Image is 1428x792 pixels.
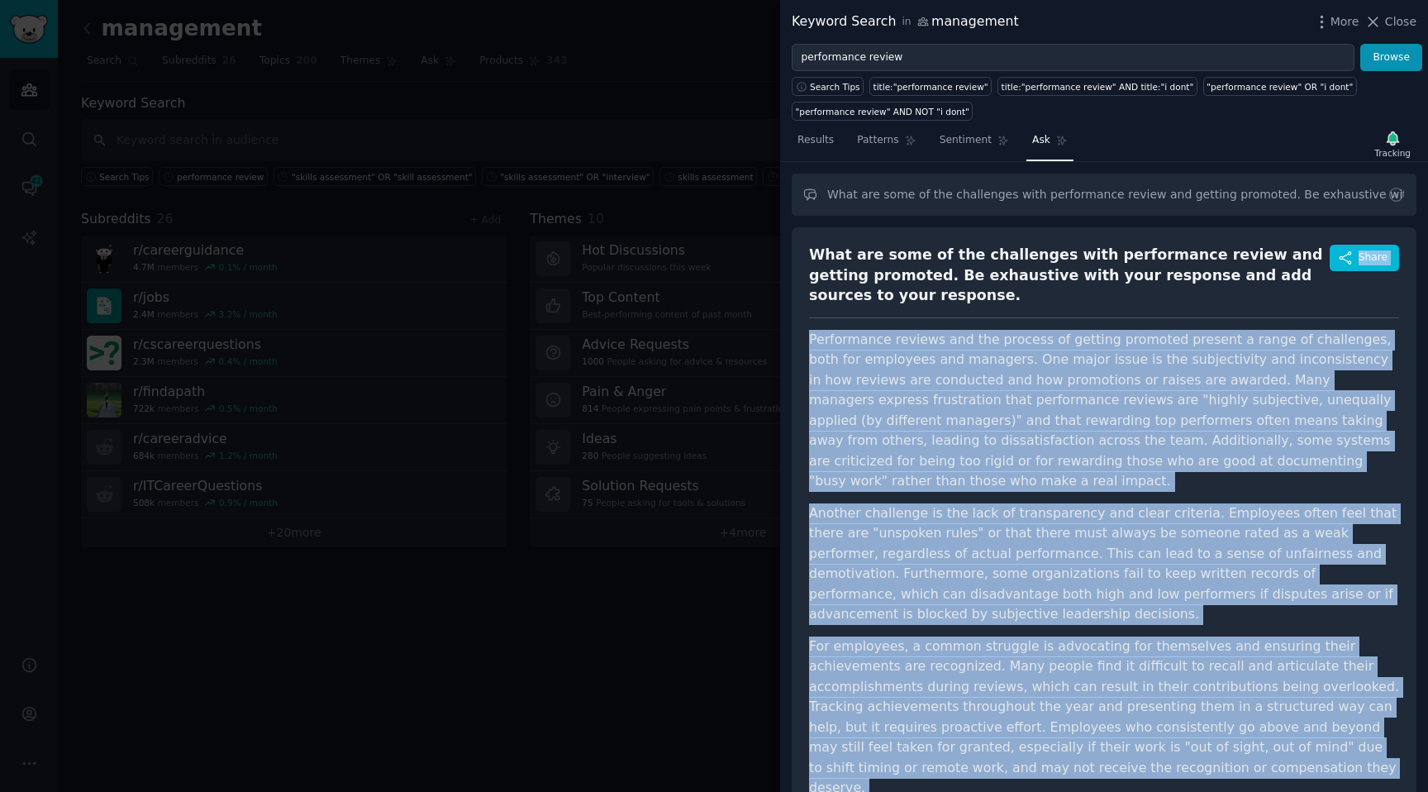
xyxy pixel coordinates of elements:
[1364,13,1416,31] button: Close
[934,127,1015,161] a: Sentiment
[1330,13,1359,31] span: More
[809,503,1399,625] p: Another challenge is the lack of transparency and clear criteria. Employees often feel that there...
[1368,126,1416,161] button: Tracking
[810,81,860,93] span: Search Tips
[873,81,988,93] div: title:"performance review"
[792,127,840,161] a: Results
[809,330,1399,492] p: Performance reviews and the process of getting promoted present a range of challenges, both for e...
[851,127,921,161] a: Patterns
[796,106,969,117] div: "performance review" AND NOT "i dont"
[902,15,911,30] span: in
[1002,81,1194,93] div: title:"performance review" AND title:"i dont"
[792,77,864,96] button: Search Tips
[1032,133,1050,148] span: Ask
[1385,13,1416,31] span: Close
[1207,81,1353,93] div: "performance review" OR "i dont"
[1330,245,1399,271] button: Share
[1203,77,1357,96] a: "performance review" OR "i dont"
[997,77,1197,96] a: title:"performance review" AND title:"i dont"
[857,133,898,148] span: Patterns
[792,174,1416,216] input: Ask a question about performance review in this audience...
[1360,44,1422,72] button: Browse
[869,77,992,96] a: title:"performance review"
[797,133,834,148] span: Results
[792,44,1354,72] input: Try a keyword related to your business
[1026,127,1073,161] a: Ask
[1359,250,1388,265] span: Share
[809,245,1330,306] div: What are some of the challenges with performance review and getting promoted. Be exhaustive with ...
[792,12,1019,32] div: Keyword Search management
[1313,13,1359,31] button: More
[792,102,973,121] a: "performance review" AND NOT "i dont"
[1374,147,1411,159] div: Tracking
[940,133,992,148] span: Sentiment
